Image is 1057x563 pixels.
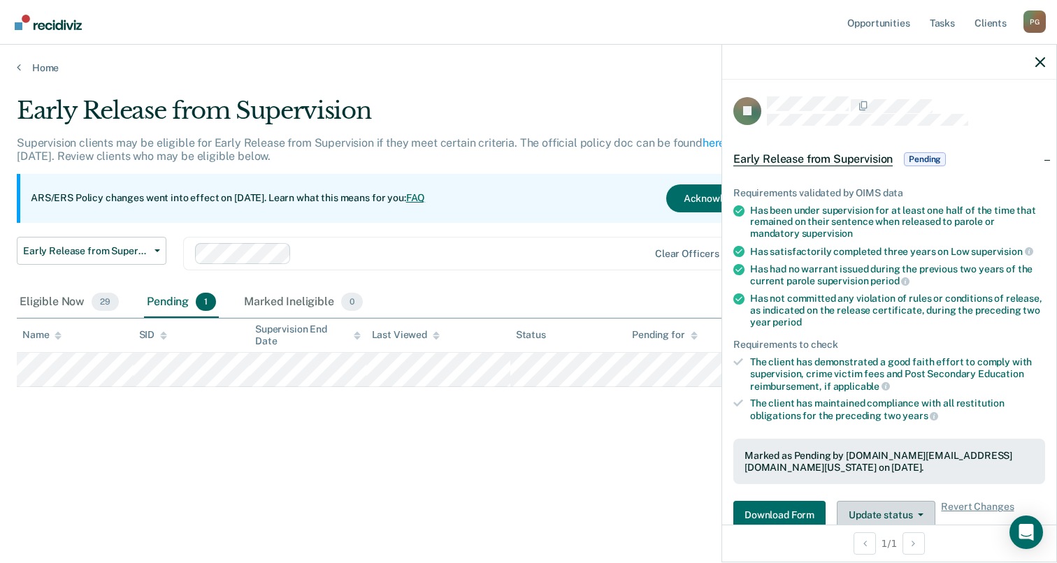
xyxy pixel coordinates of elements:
[372,329,440,341] div: Last Viewed
[341,293,363,311] span: 0
[655,248,719,260] div: Clear officers
[903,532,925,555] button: Next Opportunity
[733,152,893,166] span: Early Release from Supervision
[722,525,1056,562] div: 1 / 1
[144,287,219,318] div: Pending
[941,501,1014,529] span: Revert Changes
[750,245,1045,258] div: Has satisfactorily completed three years on Low
[1023,10,1046,33] button: Profile dropdown button
[733,187,1045,199] div: Requirements validated by OIMS data
[750,397,1045,421] div: The client has maintained compliance with all restitution obligations for the preceding two
[904,152,946,166] span: Pending
[22,329,62,341] div: Name
[17,287,122,318] div: Eligible Now
[23,245,149,257] span: Early Release from Supervision
[722,137,1056,182] div: Early Release from SupervisionPending
[196,293,216,311] span: 1
[971,246,1033,257] span: supervision
[406,192,426,203] a: FAQ
[854,532,876,555] button: Previous Opportunity
[837,501,935,529] button: Update status
[772,316,801,328] span: period
[802,228,853,239] span: supervision
[1023,10,1046,33] div: P G
[241,287,366,318] div: Marked Ineligible
[733,501,826,529] button: Download Form
[745,450,1034,474] div: Marked as Pending by [DOMAIN_NAME][EMAIL_ADDRESS][DOMAIN_NAME][US_STATE] on [DATE].
[903,410,938,421] span: years
[255,323,361,347] div: Supervision End Date
[15,15,82,30] img: Recidiviz
[17,96,810,136] div: Early Release from Supervision
[632,329,697,341] div: Pending for
[92,293,119,311] span: 29
[750,356,1045,392] div: The client has demonstrated a good faith effort to comply with supervision, crime victim fees and...
[833,381,890,392] span: applicable
[516,329,546,341] div: Status
[733,339,1045,351] div: Requirements to check
[17,61,1040,74] a: Home
[870,275,909,286] span: period
[666,184,799,212] button: Acknowledge & Close
[750,205,1045,240] div: Has been under supervision for at least one half of the time that remained on their sentence when...
[750,263,1045,287] div: Has had no warrant issued during the previous two years of the current parole supervision
[139,329,168,341] div: SID
[703,136,725,149] a: here
[31,191,425,205] p: ARS/ERS Policy changes went into effect on [DATE]. Learn what this means for you:
[750,293,1045,328] div: Has not committed any violation of rules or conditions of release, as indicated on the release ce...
[1009,516,1043,549] div: Open Intercom Messenger
[17,136,770,163] p: Supervision clients may be eligible for Early Release from Supervision if they meet certain crite...
[733,501,831,529] a: Navigate to form link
